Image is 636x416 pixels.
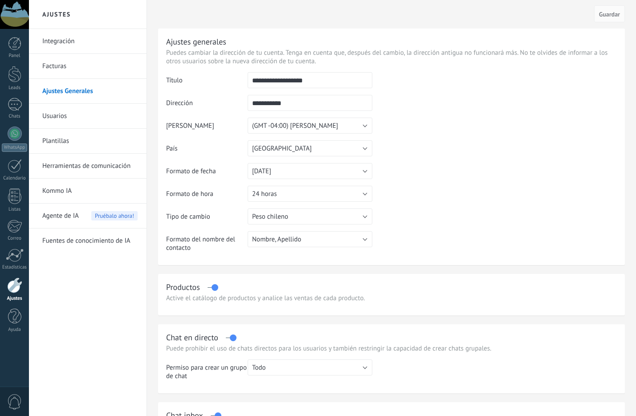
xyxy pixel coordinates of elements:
a: Fuentes de conocimiento de IA [42,228,138,253]
span: Pruébalo ahora! [91,211,138,220]
td: Dirección [166,95,248,118]
div: Ajustes generales [166,37,226,47]
div: Chat en directo [166,332,218,343]
li: Kommo IA [29,179,147,204]
td: País [166,140,248,163]
button: Peso chileno [248,208,372,224]
div: WhatsApp [2,143,27,152]
div: Productos [166,282,200,292]
button: [DATE] [248,163,372,179]
span: [DATE] [252,167,271,175]
span: 24 horas [252,190,277,198]
span: Guardar [599,11,620,17]
td: Formato del nombre del contacto [166,231,248,259]
div: Chats [2,114,28,119]
button: (GMT -04:00) [PERSON_NAME] [248,118,372,134]
div: Ajustes [2,296,28,302]
li: Usuarios [29,104,147,129]
span: Nombre, Apellido [252,235,301,244]
li: Integración [29,29,147,54]
a: Usuarios [42,104,138,129]
div: Correo [2,236,28,241]
div: Calendario [2,175,28,181]
a: Herramientas de comunicación [42,154,138,179]
div: Ayuda [2,327,28,333]
a: Ajustes Generales [42,79,138,104]
li: Ajustes Generales [29,79,147,104]
div: Estadísticas [2,265,28,270]
div: Leads [2,85,28,91]
li: Agente de IA [29,204,147,228]
p: Puedes cambiar la dirección de tu cuenta. Tenga en cuenta que, después del cambio, la dirección a... [166,49,617,65]
a: Plantillas [42,129,138,154]
td: Formato de fecha [166,163,248,186]
li: Fuentes de conocimiento de IA [29,228,147,253]
li: Facturas [29,54,147,79]
span: Peso chileno [252,212,288,221]
button: Nombre, Apellido [248,231,372,247]
span: (GMT -04:00) [PERSON_NAME] [252,122,338,130]
button: Todo [248,359,372,375]
a: Integración [42,29,138,54]
div: Active el catálogo de productos y analice las ventas de cada producto. [166,294,617,302]
a: Agente de IA Pruébalo ahora! [42,204,138,228]
li: Herramientas de comunicación [29,154,147,179]
span: Todo [252,363,266,372]
td: Título [166,72,248,95]
button: [GEOGRAPHIC_DATA] [248,140,372,156]
p: Puede prohibir el uso de chats directos para los usuarios y también restringir la capacidad de cr... [166,344,617,353]
li: Plantillas [29,129,147,154]
span: [GEOGRAPHIC_DATA] [252,144,312,153]
td: [PERSON_NAME] [166,118,248,140]
a: Kommo IA [42,179,138,204]
a: Facturas [42,54,138,79]
td: Formato de hora [166,186,248,208]
td: Tipo de cambio [166,208,248,231]
div: Listas [2,207,28,212]
button: Guardar [594,5,625,22]
td: Permiso para crear un grupo de chat [166,359,248,387]
span: Agente de IA [42,204,79,228]
div: Panel [2,53,28,59]
button: 24 horas [248,186,372,202]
